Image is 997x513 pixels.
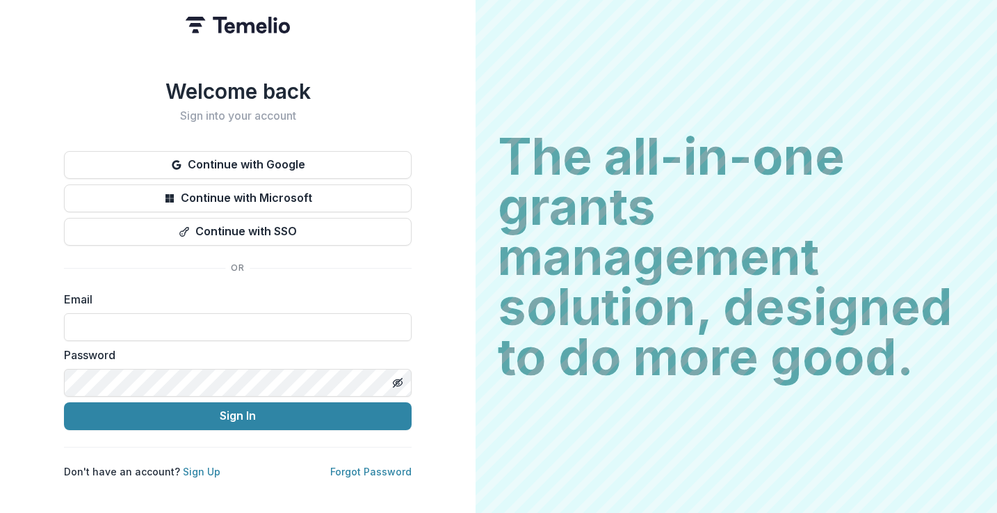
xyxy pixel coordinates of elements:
button: Continue with Microsoft [64,184,412,212]
button: Continue with Google [64,151,412,179]
h2: Sign into your account [64,109,412,123]
a: Sign Up [183,466,220,478]
img: Temelio [186,17,290,33]
button: Sign In [64,402,412,430]
h1: Welcome back [64,79,412,104]
label: Email [64,291,403,308]
p: Don't have an account? [64,464,220,479]
a: Forgot Password [330,466,412,478]
button: Continue with SSO [64,218,412,246]
button: Toggle password visibility [387,372,409,394]
label: Password [64,347,403,363]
